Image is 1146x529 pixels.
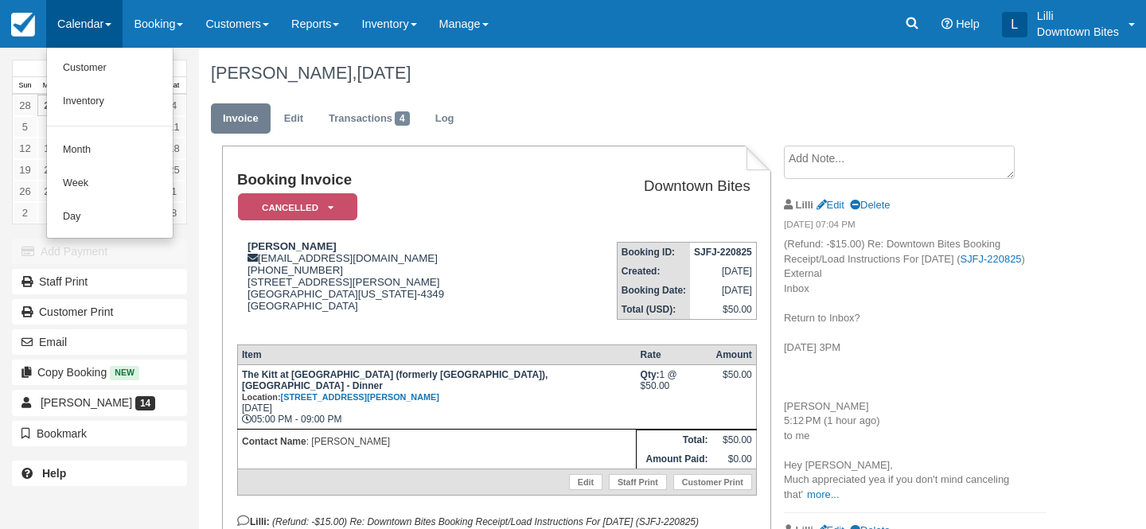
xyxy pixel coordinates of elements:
a: Customer Print [12,299,187,325]
p: : [PERSON_NAME] [242,434,632,449]
b: Help [42,467,66,480]
a: 27 [37,181,62,202]
a: Month [47,134,173,167]
img: checkfront-main-nav-mini-logo.png [11,13,35,37]
a: 20 [37,159,62,181]
h1: Booking Invoice [237,172,547,189]
a: 19 [13,159,37,181]
a: [STREET_ADDRESS][PERSON_NAME] [281,392,439,402]
td: [DATE] 05:00 PM - 09:00 PM [237,364,636,429]
a: Staff Print [12,269,187,294]
a: [PERSON_NAME] 14 [12,390,187,415]
th: Amount [711,344,756,364]
a: 5 [13,116,37,138]
h1: [PERSON_NAME], [211,64,1047,83]
a: Day [47,200,173,234]
strong: The Kitt at [GEOGRAPHIC_DATA] (formerly [GEOGRAPHIC_DATA]), [GEOGRAPHIC_DATA] - Dinner [242,369,548,403]
td: [DATE] [690,281,756,300]
th: Total (USD): [617,300,690,320]
th: Sun [13,77,37,95]
a: Help [12,461,187,486]
small: Location: [242,392,439,402]
button: Add Payment [12,239,187,264]
th: Booking ID: [617,243,690,263]
a: Transactions4 [317,103,422,134]
em: [DATE] 07:04 PM [784,218,1047,235]
span: [DATE] [357,63,411,83]
a: Customer [47,52,173,85]
button: Copy Booking New [12,360,187,385]
th: Rate [637,344,712,364]
a: Cancelled [237,193,352,222]
p: Downtown Bites [1037,24,1119,40]
div: $50.00 [715,369,751,393]
a: Week [47,167,173,200]
td: [DATE] [690,262,756,281]
button: Email [12,329,187,355]
a: 28 [13,95,37,116]
th: Booking Date: [617,281,690,300]
strong: Contact Name [242,436,306,447]
a: 18 [162,138,186,159]
th: Sat [162,77,186,95]
strong: [PERSON_NAME] [248,240,337,252]
a: 2 [13,202,37,224]
a: 12 [13,138,37,159]
td: $50.00 [690,300,756,320]
a: 11 [162,116,186,138]
a: Edit [817,199,844,211]
a: 6 [37,116,62,138]
span: New [110,366,139,379]
strong: Lilli: [237,516,270,527]
a: Log [423,103,466,134]
span: [PERSON_NAME] [41,396,132,409]
div: L [1002,12,1027,37]
th: Mon [37,77,62,95]
p: (Refund: -$15.00) Re: Downtown Bites Booking Receipt/Load Instructions For [DATE] ( ) External In... [784,237,1047,502]
th: Item [237,344,636,364]
a: SJFJ-220825 [961,253,1022,265]
th: Created: [617,262,690,281]
button: Bookmark [12,421,187,446]
td: $0.00 [711,449,756,469]
strong: Lilli [796,199,813,211]
em: Cancelled [238,193,357,221]
p: Lilli [1037,8,1119,24]
a: more... [807,488,839,500]
a: Edit [569,474,602,490]
a: 4 [162,95,186,116]
h2: Downtown Bites [553,178,750,195]
strong: Qty [641,369,660,380]
a: 3 [37,202,62,224]
td: $50.00 [711,430,756,449]
strong: SJFJ-220825 [694,247,752,258]
span: 14 [135,396,155,410]
a: 1 [162,181,186,202]
i: Help [941,18,953,29]
a: Invoice [211,103,271,134]
a: 25 [162,159,186,181]
a: 13 [37,138,62,159]
a: Edit [272,103,315,134]
a: 8 [162,202,186,224]
a: Customer Print [673,474,752,490]
ul: Calendar [46,48,173,239]
span: Help [956,18,980,30]
div: [EMAIL_ADDRESS][DOMAIN_NAME] [PHONE_NUMBER] [STREET_ADDRESS][PERSON_NAME] [GEOGRAPHIC_DATA][US_ST... [237,240,547,332]
a: Delete [850,199,890,211]
a: 26 [13,181,37,202]
th: Amount Paid: [637,449,712,469]
a: Staff Print [609,474,667,490]
td: 1 @ $50.00 [637,364,712,429]
a: 29 [37,95,62,116]
span: 4 [395,111,410,126]
th: Total: [637,430,712,449]
a: Inventory [47,85,173,119]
